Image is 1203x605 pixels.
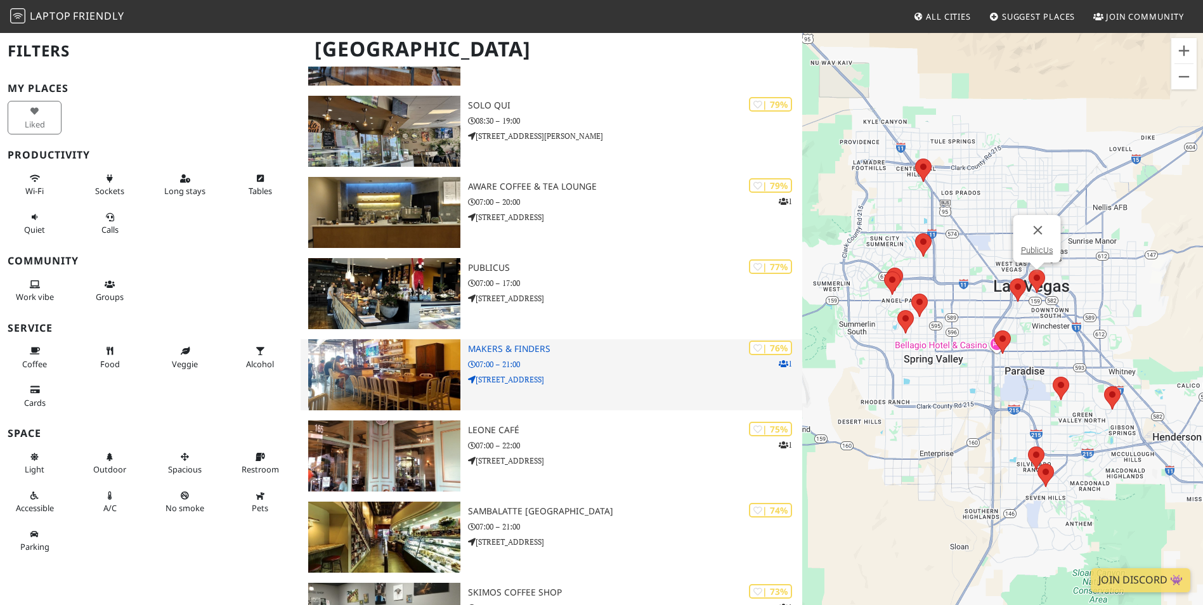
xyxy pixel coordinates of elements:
[468,100,802,111] h3: Solo Qui
[172,358,198,370] span: Veggie
[100,358,120,370] span: Food
[96,291,124,302] span: Group tables
[246,358,274,370] span: Alcohol
[468,130,802,142] p: [STREET_ADDRESS][PERSON_NAME]
[83,446,137,480] button: Outdoor
[8,32,293,70] h2: Filters
[73,9,124,23] span: Friendly
[301,177,802,248] a: Aware Coffee & Tea Lounge | 79% 1 Aware Coffee & Tea Lounge 07:00 – 20:00 [STREET_ADDRESS]
[468,196,802,208] p: 07:00 – 20:00
[25,464,44,475] span: Natural light
[101,224,119,235] span: Video/audio calls
[926,11,971,22] span: All Cities
[233,485,287,519] button: Pets
[24,397,46,408] span: Credit cards
[468,344,802,355] h3: Makers & Finders
[158,168,212,202] button: Long stays
[468,374,802,386] p: [STREET_ADDRESS]
[8,207,62,240] button: Quiet
[95,185,124,197] span: Power sockets
[20,541,49,552] span: Parking
[158,485,212,519] button: No smoke
[301,96,802,167] a: Solo Qui | 79% Solo Qui 08:30 – 19:00 [STREET_ADDRESS][PERSON_NAME]
[468,358,802,370] p: 07:00 – 21:00
[8,274,62,308] button: Work vibe
[8,168,62,202] button: Wi-Fi
[242,464,279,475] span: Restroom
[233,168,287,202] button: Tables
[468,455,802,467] p: [STREET_ADDRESS]
[233,446,287,480] button: Restroom
[30,9,71,23] span: Laptop
[468,263,802,273] h3: PublicUs
[301,420,802,491] a: Leone Café | 75% 1 Leone Café 07:00 – 22:00 [STREET_ADDRESS]
[8,255,293,267] h3: Community
[83,168,137,202] button: Sockets
[252,502,268,514] span: Pet friendly
[468,587,802,598] h3: Skimos Coffee Shop
[468,292,802,304] p: [STREET_ADDRESS]
[304,32,799,67] h1: [GEOGRAPHIC_DATA]
[22,358,47,370] span: Coffee
[164,185,205,197] span: Long stays
[16,502,54,514] span: Accessible
[1020,245,1053,255] a: PublicUs
[158,446,212,480] button: Spacious
[779,439,792,451] p: 1
[249,185,272,197] span: Work-friendly tables
[779,358,792,370] p: 1
[8,149,293,161] h3: Productivity
[24,224,45,235] span: Quiet
[8,524,62,557] button: Parking
[301,339,802,410] a: Makers & Finders | 76% 1 Makers & Finders 07:00 – 21:00 [STREET_ADDRESS]
[301,258,802,329] a: PublicUs | 77% PublicUs 07:00 – 17:00 [STREET_ADDRESS]
[1106,11,1184,22] span: Join Community
[308,420,460,491] img: Leone Café
[8,341,62,374] button: Coffee
[8,322,293,334] h3: Service
[908,5,976,28] a: All Cities
[308,177,460,248] img: Aware Coffee & Tea Lounge
[8,446,62,480] button: Light
[308,258,460,329] img: PublicUs
[749,341,792,355] div: | 76%
[468,277,802,289] p: 07:00 – 17:00
[468,439,802,452] p: 07:00 – 22:00
[468,211,802,223] p: [STREET_ADDRESS]
[984,5,1081,28] a: Suggest Places
[93,464,126,475] span: Outdoor area
[166,502,204,514] span: Smoke free
[468,506,802,517] h3: Sambalatte [GEOGRAPHIC_DATA]
[779,195,792,207] p: 1
[308,339,460,410] img: Makers & Finders
[8,379,62,413] button: Cards
[749,422,792,436] div: | 75%
[301,502,802,573] a: Sambalatte Boca Park | 74% Sambalatte [GEOGRAPHIC_DATA] 07:00 – 21:00 [STREET_ADDRESS]
[468,536,802,548] p: [STREET_ADDRESS]
[16,291,54,302] span: People working
[749,178,792,193] div: | 79%
[468,425,802,436] h3: Leone Café
[749,97,792,112] div: | 79%
[168,464,202,475] span: Spacious
[468,115,802,127] p: 08:30 – 19:00
[8,427,293,439] h3: Space
[749,584,792,599] div: | 73%
[158,341,212,374] button: Veggie
[468,521,802,533] p: 07:00 – 21:00
[83,341,137,374] button: Food
[1002,11,1076,22] span: Suggest Places
[308,502,460,573] img: Sambalatte Boca Park
[308,96,460,167] img: Solo Qui
[8,485,62,519] button: Accessible
[10,6,124,28] a: LaptopFriendly LaptopFriendly
[8,82,293,94] h3: My Places
[83,274,137,308] button: Groups
[749,259,792,274] div: | 77%
[1171,38,1197,63] button: Zoom in
[103,502,117,514] span: Air conditioned
[10,8,25,23] img: LaptopFriendly
[83,485,137,519] button: A/C
[749,503,792,517] div: | 74%
[1022,215,1053,245] button: Close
